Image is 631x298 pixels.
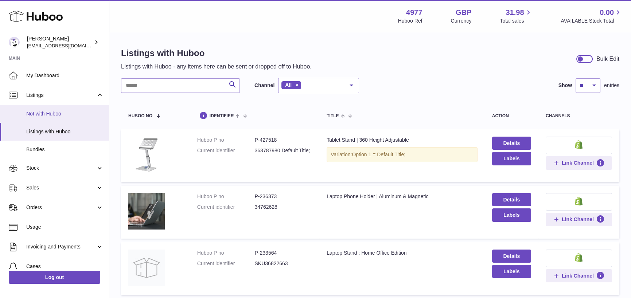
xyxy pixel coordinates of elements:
dd: P-236373 [254,193,312,200]
button: Labels [492,208,531,221]
dt: Current identifier [197,260,255,267]
div: Variation: [327,147,478,162]
strong: 4977 [406,8,422,17]
span: Link Channel [562,216,594,223]
dd: SKU36822663 [254,260,312,267]
span: entries [604,82,619,89]
div: channels [546,114,612,118]
button: Labels [492,152,531,165]
div: Laptop Stand : Home Office Edition [327,250,478,256]
dd: P-233564 [254,250,312,256]
dt: Huboo P no [197,137,255,144]
span: Cases [26,263,104,270]
span: Huboo no [128,114,152,118]
button: Link Channel [546,213,612,226]
div: Currency [451,17,472,24]
dd: 34762628 [254,204,312,211]
a: Details [492,250,531,263]
div: Laptop Phone Holder | Aluminum & Magnetic [327,193,478,200]
span: identifier [210,114,234,118]
img: shopify-small.png [575,197,583,205]
label: Show [558,82,572,89]
span: My Dashboard [26,72,104,79]
strong: GBP [456,8,471,17]
span: Link Channel [562,160,594,166]
button: Link Channel [546,156,612,169]
button: Link Channel [546,269,612,282]
dt: Current identifier [197,204,255,211]
img: shopify-small.png [575,253,583,262]
div: Huboo Ref [398,17,422,24]
a: 0.00 AVAILABLE Stock Total [561,8,622,24]
span: Bundles [26,146,104,153]
span: 0.00 [600,8,614,17]
dd: P-427518 [254,137,312,144]
div: Tablet Stand | 360 Height Adjustable [327,137,478,144]
span: Orders [26,204,96,211]
span: Link Channel [562,272,594,279]
span: AVAILABLE Stock Total [561,17,622,24]
span: All [285,82,292,88]
span: title [327,114,339,118]
img: shopify-small.png [575,140,583,149]
span: Sales [26,184,96,191]
img: internalAdmin-4977@internal.huboo.com [9,37,20,48]
a: Log out [9,271,100,284]
a: Details [492,193,531,206]
label: Channel [254,82,274,89]
div: action [492,114,531,118]
dt: Huboo P no [197,193,255,200]
img: Laptop Stand : Home Office Edition [128,250,165,286]
div: [PERSON_NAME] [27,35,93,49]
span: Option 1 = Default Title; [352,152,405,157]
dt: Current identifier [197,147,255,154]
span: Usage [26,224,104,231]
dt: Huboo P no [197,250,255,256]
span: Listings with Huboo [26,128,104,135]
img: Tablet Stand | 360 Height Adjustable [128,137,165,173]
span: [EMAIL_ADDRESS][DOMAIN_NAME] [27,43,107,48]
span: Not with Huboo [26,110,104,117]
span: Stock [26,165,96,172]
a: 31.98 Total sales [500,8,532,24]
img: Laptop Phone Holder | Aluminum & Magnetic [128,193,165,230]
a: Details [492,137,531,150]
span: Total sales [500,17,532,24]
p: Listings with Huboo - any items here can be sent or dropped off to Huboo. [121,63,312,71]
span: 31.98 [506,8,524,17]
button: Labels [492,265,531,278]
h1: Listings with Huboo [121,47,312,59]
dd: 363787980 Default Title; [254,147,312,154]
div: Bulk Edit [596,55,619,63]
span: Invoicing and Payments [26,243,96,250]
span: Listings [26,92,96,99]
